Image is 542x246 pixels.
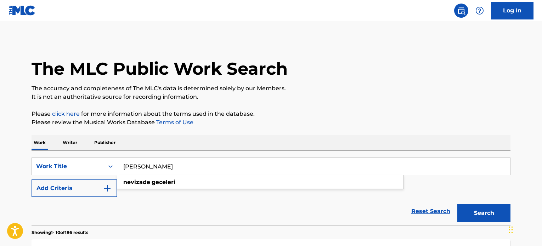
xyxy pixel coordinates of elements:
a: Public Search [454,4,468,18]
p: The accuracy and completeness of The MLC's data is determined solely by our Members. [32,84,510,93]
img: search [457,6,465,15]
a: Terms of Use [155,119,193,126]
form: Search Form [32,158,510,225]
p: Publisher [92,135,118,150]
strong: nevizade [123,179,150,185]
p: Writer [61,135,79,150]
img: MLC Logo [9,5,36,16]
h1: The MLC Public Work Search [32,58,288,79]
img: 9d2ae6d4665cec9f34b9.svg [103,184,112,193]
button: Add Criteria [32,179,117,197]
p: Please for more information about the terms used in the database. [32,110,510,118]
p: Showing 1 - 10 of 186 results [32,229,88,236]
div: Help [473,4,487,18]
p: It is not an authoritative source for recording information. [32,93,510,101]
img: help [475,6,484,15]
a: Log In [491,2,533,19]
iframe: Chat Widget [507,212,542,246]
strong: geceleri [152,179,175,185]
p: Work [32,135,48,150]
div: Drag [509,219,513,240]
div: Work Title [36,162,100,171]
a: click here [52,110,80,117]
p: Please review the Musical Works Database [32,118,510,127]
a: Reset Search [408,204,454,219]
button: Search [457,204,510,222]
